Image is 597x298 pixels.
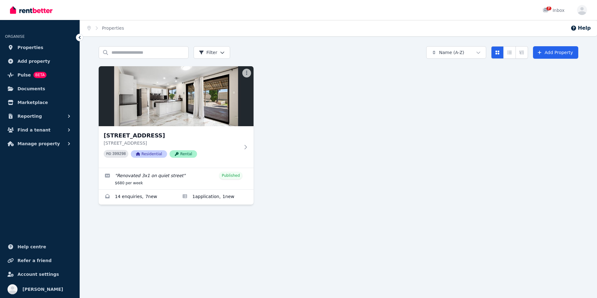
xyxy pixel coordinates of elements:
[516,46,528,59] button: Expanded list view
[5,55,75,67] a: Add property
[543,7,565,13] div: Inbox
[17,71,31,79] span: Pulse
[112,152,126,156] code: 399298
[131,150,167,158] span: Residential
[17,271,59,278] span: Account settings
[5,41,75,54] a: Properties
[5,137,75,150] button: Manage property
[491,46,504,59] button: Card view
[503,46,516,59] button: Compact list view
[242,69,251,77] button: More options
[22,286,63,293] span: [PERSON_NAME]
[5,82,75,95] a: Documents
[426,46,486,59] button: Name (A-Z)
[104,131,240,140] h3: [STREET_ADDRESS]
[99,168,254,189] a: Edit listing: Renovated 3x1 on quiet street
[5,96,75,109] a: Marketplace
[17,85,45,92] span: Documents
[99,66,254,126] img: 9 Lorikeet Way, Gosnells
[17,243,46,251] span: Help centre
[104,140,240,146] p: [STREET_ADDRESS]
[5,268,75,281] a: Account settings
[33,72,47,78] span: BETA
[17,44,43,51] span: Properties
[17,99,48,106] span: Marketplace
[5,110,75,122] button: Reporting
[17,112,42,120] span: Reporting
[5,254,75,267] a: Refer a friend
[5,241,75,253] a: Help centre
[99,190,176,205] a: Enquiries for 9 Lorikeet Way, Gosnells
[17,257,52,264] span: Refer a friend
[199,49,217,56] span: Filter
[10,5,52,15] img: RentBetter
[439,49,464,56] span: Name (A-Z)
[106,152,111,156] small: PID
[17,126,51,134] span: Find a tenant
[533,46,578,59] a: Add Property
[194,46,230,59] button: Filter
[546,7,551,10] span: 7
[491,46,528,59] div: View options
[5,34,25,39] span: ORGANISE
[80,20,131,36] nav: Breadcrumb
[176,190,254,205] a: Applications for 9 Lorikeet Way, Gosnells
[570,24,591,32] button: Help
[102,26,124,31] a: Properties
[170,150,197,158] span: Rental
[5,124,75,136] button: Find a tenant
[99,66,254,168] a: 9 Lorikeet Way, Gosnells[STREET_ADDRESS][STREET_ADDRESS]PID 399298ResidentialRental
[17,57,50,65] span: Add property
[5,69,75,81] a: PulseBETA
[17,140,60,147] span: Manage property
